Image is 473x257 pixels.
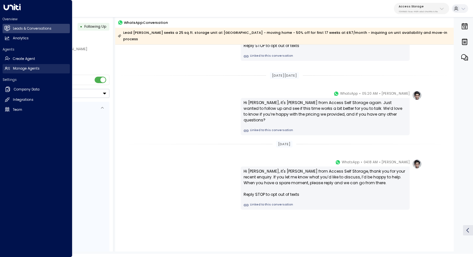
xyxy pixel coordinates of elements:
[13,36,29,41] h2: Analytics
[379,159,381,166] span: •
[394,3,449,14] button: Access Storage17248963-7bae-4f68-a6e0-04e589c1c15e
[3,34,70,43] a: Analytics
[124,20,168,25] span: WhatsApp Conversation
[399,5,438,8] p: Access Storage
[244,100,407,123] div: Hi [PERSON_NAME], it's [PERSON_NAME] from Access Self Storage again. Just wanted to follow up and...
[244,54,407,59] a: Linked to this conversation
[340,90,358,97] span: WhatsApp
[13,56,35,62] h2: Create Agent
[14,87,40,92] h2: Company Data
[3,105,70,114] a: Team
[3,84,70,95] a: Company Data
[13,107,22,112] h2: Team
[244,168,407,197] div: Hi [PERSON_NAME], it's [PERSON_NAME] from Access Self Storage, thank you for your recent enquiry....
[362,90,378,97] span: 05:20 AM
[3,77,70,82] h2: Settings
[3,24,70,33] a: Leads & Conversations
[3,54,70,63] a: Create Agent
[364,159,378,166] span: 04:18 AM
[118,30,451,43] div: Lead [PERSON_NAME] seeks a 25 sq.ft. storage unit at [GEOGRAPHIC_DATA] - moving home - 50% off fo...
[84,24,106,29] span: Following Up
[361,159,362,166] span: •
[379,90,381,97] span: •
[3,47,70,52] h2: Agents
[244,128,407,133] a: Linked to this conversation
[3,95,70,105] a: Integrations
[382,90,410,97] span: [PERSON_NAME]
[3,17,70,22] h2: Overview
[13,66,40,71] h2: Manage Agents
[359,90,361,97] span: •
[382,159,410,166] span: [PERSON_NAME]
[80,22,82,31] div: •
[276,141,292,148] div: [DATE]
[412,90,422,100] img: profile-logo.png
[342,159,359,166] span: WhatsApp
[412,159,422,169] img: profile-logo.png
[270,72,299,79] div: [DATE][DATE]
[3,64,70,73] a: Manage Agents
[399,10,438,13] p: 17248963-7bae-4f68-a6e0-04e589c1c15e
[13,97,33,102] h2: Integrations
[13,26,51,31] h2: Leads & Conversations
[244,203,407,208] a: Linked to this conversation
